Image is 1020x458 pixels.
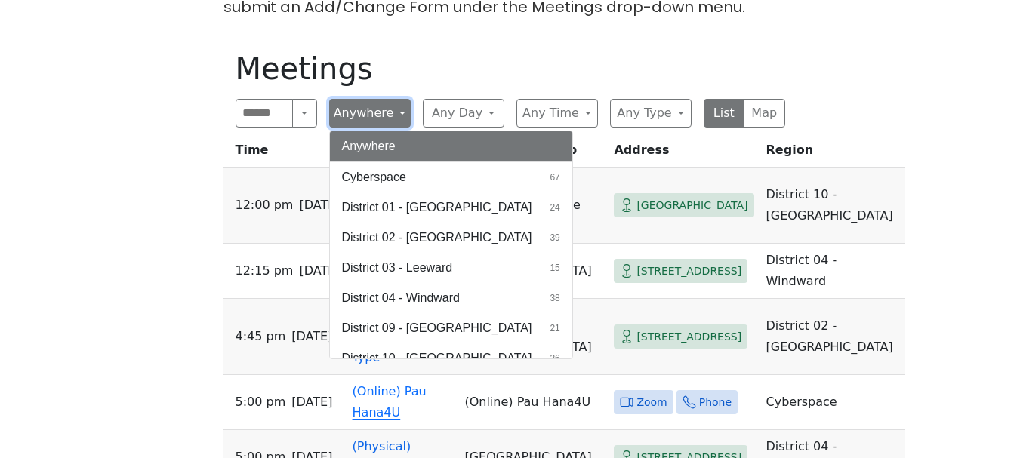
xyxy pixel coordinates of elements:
[458,375,608,430] td: (Online) Pau Hana4U
[236,99,294,128] input: Search
[760,140,905,168] th: Region
[330,343,572,373] button: District 10 - [GEOGRAPHIC_DATA]36 results
[550,201,559,214] span: 24 results
[236,51,785,87] h1: Meetings
[329,131,573,360] div: Anywhere
[329,99,411,128] button: Anywhere
[330,131,572,161] button: Anywhere
[353,308,452,364] a: (Physical) Alcoholics of our Type
[760,299,905,375] td: District 02 - [GEOGRAPHIC_DATA]
[636,393,667,412] span: Zoom
[330,313,572,343] button: District 09 - [GEOGRAPHIC_DATA]21 results
[330,192,572,223] button: District 01 - [GEOGRAPHIC_DATA]24 results
[342,168,406,186] span: Cyberspace
[636,327,741,346] span: [STREET_ADDRESS]
[550,352,559,365] span: 36 results
[330,223,572,253] button: District 02 - [GEOGRAPHIC_DATA]39 results
[423,99,504,128] button: Any Day
[760,244,905,299] td: District 04 - Windward
[744,99,785,128] button: Map
[236,326,286,347] span: 4:45 PM
[550,171,559,184] span: 67 results
[291,392,332,413] span: [DATE]
[636,262,741,281] span: [STREET_ADDRESS]
[699,393,732,412] span: Phone
[342,319,532,337] span: District 09 - [GEOGRAPHIC_DATA]
[342,259,453,277] span: District 03 - Leeward
[291,326,332,347] span: [DATE]
[292,99,316,128] button: Search
[223,140,347,168] th: Time
[330,162,572,192] button: Cyberspace67 results
[236,260,294,281] span: 12:15 PM
[760,168,905,244] td: District 10 - [GEOGRAPHIC_DATA]
[330,253,572,283] button: District 03 - Leeward15 results
[550,231,559,244] span: 39 results
[550,321,559,335] span: 21 results
[636,196,747,215] span: [GEOGRAPHIC_DATA]
[704,99,745,128] button: List
[516,99,598,128] button: Any Time
[760,375,905,430] td: Cyberspace
[610,99,692,128] button: Any Type
[299,195,340,216] span: [DATE]
[342,229,532,247] span: District 02 - [GEOGRAPHIC_DATA]
[342,198,532,217] span: District 01 - [GEOGRAPHIC_DATA]
[550,261,559,275] span: 15 results
[608,140,760,168] th: Address
[342,349,532,367] span: District 10 - [GEOGRAPHIC_DATA]
[236,392,286,413] span: 5:00 PM
[236,195,294,216] span: 12:00 PM
[550,291,559,305] span: 38 results
[342,289,460,307] span: District 04 - Windward
[330,283,572,313] button: District 04 - Windward38 results
[353,384,427,420] a: (Online) Pau Hana4U
[299,260,340,281] span: [DATE]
